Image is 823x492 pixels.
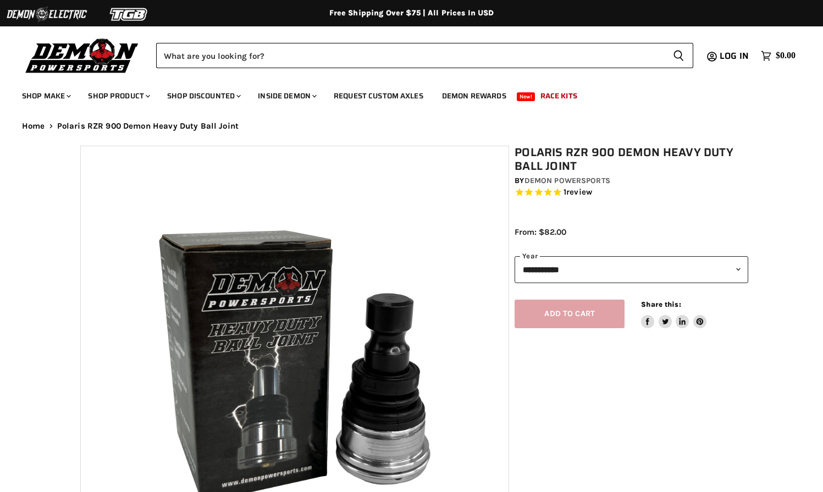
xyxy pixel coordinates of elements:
[515,175,748,187] div: by
[14,85,78,107] a: Shop Make
[80,85,157,107] a: Shop Product
[22,36,142,75] img: Demon Powersports
[641,300,706,329] aside: Share this:
[515,227,566,237] span: From: $82.00
[156,43,693,68] form: Product
[776,51,796,61] span: $0.00
[14,80,793,107] ul: Main menu
[88,4,170,25] img: TGB Logo 2
[250,85,323,107] a: Inside Demon
[515,146,748,173] h1: Polaris RZR 900 Demon Heavy Duty Ball Joint
[715,51,755,61] a: Log in
[564,187,592,197] span: 1 reviews
[515,256,748,283] select: year
[720,49,749,63] span: Log in
[156,43,664,68] input: Search
[524,176,610,185] a: Demon Powersports
[325,85,432,107] a: Request Custom Axles
[22,121,45,131] a: Home
[664,43,693,68] button: Search
[57,121,239,131] span: Polaris RZR 900 Demon Heavy Duty Ball Joint
[532,85,586,107] a: Race Kits
[515,187,748,198] span: Rated 5.0 out of 5 stars 1 reviews
[434,85,515,107] a: Demon Rewards
[641,300,681,308] span: Share this:
[517,92,535,101] span: New!
[566,187,592,197] span: review
[755,48,801,64] a: $0.00
[5,4,88,25] img: Demon Electric Logo 2
[159,85,247,107] a: Shop Discounted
